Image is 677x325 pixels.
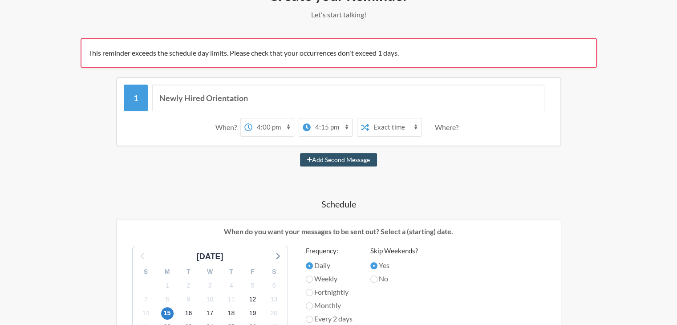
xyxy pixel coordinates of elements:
[152,85,544,111] input: Message
[225,279,238,292] span: Saturday, October 4, 2025
[306,246,353,256] label: Frequency:
[306,260,353,271] label: Daily
[306,287,353,297] label: Fortnightly
[242,265,264,279] div: F
[157,265,178,279] div: M
[370,260,418,271] label: Yes
[300,153,377,167] button: Add Second Message
[370,276,377,283] input: No
[81,9,597,20] p: Let's start talking!
[247,293,259,305] span: Sunday, October 12, 2025
[225,293,238,305] span: Saturday, October 11, 2025
[306,276,313,283] input: Weekly
[88,49,399,57] span: This reminder exceeds the schedule day limits. Please check that your occurrences don't exceed 1 ...
[225,307,238,320] span: Saturday, October 18, 2025
[435,118,462,137] div: Where?
[306,313,353,324] label: Every 2 days
[215,118,240,137] div: When?
[182,307,195,320] span: Thursday, October 16, 2025
[370,246,418,256] label: Skip Weekends?
[161,307,174,320] span: Wednesday, October 15, 2025
[161,293,174,305] span: Wednesday, October 8, 2025
[268,279,280,292] span: Monday, October 6, 2025
[370,273,418,284] label: No
[140,307,152,320] span: Tuesday, October 14, 2025
[140,293,152,305] span: Tuesday, October 7, 2025
[178,265,199,279] div: T
[161,279,174,292] span: Wednesday, October 1, 2025
[247,279,259,292] span: Sunday, October 5, 2025
[268,307,280,320] span: Monday, October 20, 2025
[221,265,242,279] div: T
[306,262,313,269] input: Daily
[199,265,221,279] div: W
[268,293,280,305] span: Monday, October 13, 2025
[306,273,353,284] label: Weekly
[370,262,377,269] input: Yes
[135,265,157,279] div: S
[204,279,216,292] span: Friday, October 3, 2025
[247,307,259,320] span: Sunday, October 19, 2025
[264,265,285,279] div: S
[306,316,313,323] input: Every 2 days
[81,198,597,210] h4: Schedule
[306,300,353,311] label: Monthly
[123,226,554,237] p: When do you want your messages to be sent out? Select a (starting) date.
[182,279,195,292] span: Thursday, October 2, 2025
[182,293,195,305] span: Thursday, October 9, 2025
[193,251,227,263] div: [DATE]
[204,293,216,305] span: Friday, October 10, 2025
[204,307,216,320] span: Friday, October 17, 2025
[306,302,313,309] input: Monthly
[306,289,313,296] input: Fortnightly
